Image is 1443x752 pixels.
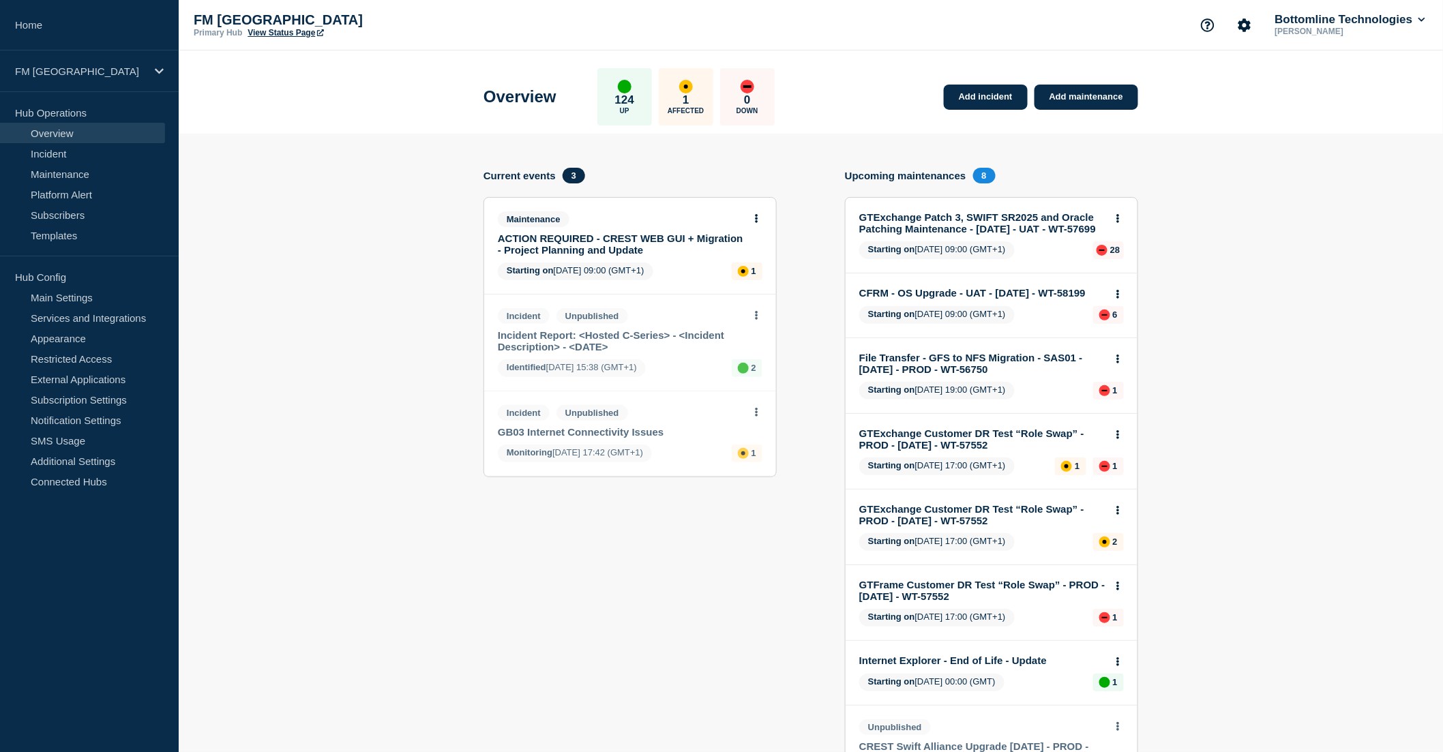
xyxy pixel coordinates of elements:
p: 28 [1110,245,1120,255]
a: Add incident [944,85,1028,110]
div: affected [1061,461,1072,472]
p: 2 [752,363,756,373]
span: [DATE] 17:00 (GMT+1) [859,457,1015,475]
p: 1 [752,266,756,276]
a: File Transfer - GFS to NFS Migration - SAS01 - [DATE] - PROD - WT-56750 [859,352,1105,375]
a: ACTION REQUIRED - CREST WEB GUI + Migration - Project Planning and Update [498,232,744,256]
h4: Upcoming maintenances [845,170,966,181]
a: View Status Page [248,28,323,37]
div: down [1099,612,1110,623]
p: 1 [683,93,689,107]
p: Affected [668,107,704,115]
h4: Current events [484,170,556,181]
p: Down [737,107,758,115]
div: affected [1099,537,1110,547]
div: down [1097,245,1107,256]
span: Identified [507,362,546,372]
span: [DATE] 00:00 (GMT) [859,674,1005,691]
p: 1 [1113,612,1118,622]
span: Unpublished [556,405,628,421]
span: Starting on [507,265,554,275]
div: affected [679,80,693,93]
span: [DATE] 17:00 (GMT+1) [859,533,1015,551]
a: GTFrame Customer DR Test “Role Swap” - PROD - [DATE] - WT-57552 [859,579,1105,602]
span: Unpublished [859,719,931,735]
span: Starting on [868,385,915,395]
p: 1 [1113,461,1118,471]
div: down [1099,461,1110,472]
span: Starting on [868,612,915,622]
a: Add maintenance [1035,85,1138,110]
span: [DATE] 09:00 (GMT+1) [859,306,1015,324]
span: Starting on [868,676,915,687]
span: Monitoring [507,447,552,457]
p: 6 [1113,310,1118,320]
p: 1 [1113,677,1118,687]
span: [DATE] 15:38 (GMT+1) [498,359,646,377]
p: FM [GEOGRAPHIC_DATA] [15,65,146,77]
div: down [1099,385,1110,396]
h1: Overview [484,87,556,106]
p: 1 [1075,461,1080,471]
button: Support [1193,11,1222,40]
span: Incident [498,405,550,421]
div: down [741,80,754,93]
span: [DATE] 19:00 (GMT+1) [859,382,1015,400]
p: Primary Hub [194,28,242,37]
p: 0 [744,93,750,107]
a: GTExchange Customer DR Test “Role Swap” - PROD - [DATE] - WT-57552 [859,427,1105,451]
div: affected [738,448,749,459]
span: Maintenance [498,211,569,227]
span: [DATE] 09:00 (GMT+1) [498,262,653,280]
span: 8 [973,168,996,183]
span: Incident [498,308,550,324]
p: 124 [615,93,634,107]
button: Bottomline Technologies [1273,13,1428,27]
span: [DATE] 17:00 (GMT+1) [859,609,1015,627]
div: up [1099,677,1110,688]
div: affected [738,266,749,277]
a: Internet Explorer - End of Life - Update [859,655,1105,666]
p: 2 [1113,537,1118,547]
div: up [738,363,749,374]
span: Starting on [868,309,915,319]
div: down [1099,310,1110,320]
span: [DATE] 09:00 (GMT+1) [859,241,1015,259]
p: 1 [1113,385,1118,395]
a: GTExchange Customer DR Test “Role Swap” - PROD - [DATE] - WT-57552 [859,503,1105,526]
p: 1 [752,448,756,458]
a: Incident Report: <Hosted C-Series> - <Incident Description> - <DATE> [498,329,744,352]
span: Starting on [868,244,915,254]
span: Starting on [868,536,915,546]
a: GTExchange Patch 3, SWIFT SR2025 and Oracle Patching Maintenance - [DATE] - UAT - WT-57699 [859,211,1105,235]
span: Starting on [868,460,915,470]
div: up [618,80,631,93]
p: FM [GEOGRAPHIC_DATA] [194,12,466,28]
button: Account settings [1230,11,1259,40]
p: Up [620,107,629,115]
p: [PERSON_NAME] [1273,27,1414,36]
span: Unpublished [556,308,628,324]
a: CFRM - OS Upgrade - UAT - [DATE] - WT-58199 [859,287,1105,299]
a: GB03 Internet Connectivity Issues [498,426,744,438]
span: 3 [563,168,585,183]
span: [DATE] 17:42 (GMT+1) [498,445,652,462]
